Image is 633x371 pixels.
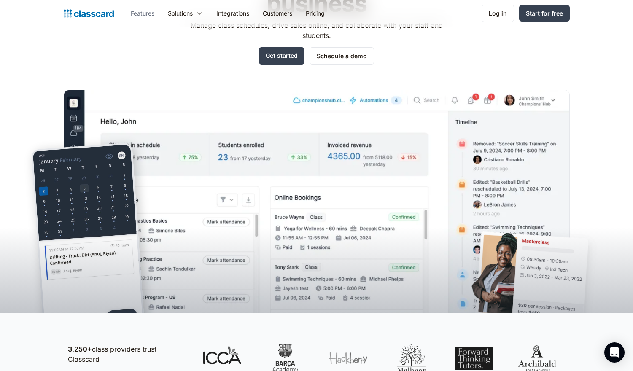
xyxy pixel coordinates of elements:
[183,20,450,40] p: Manage class schedules, drive sales online, and collaborate with your staff and students.
[482,5,514,22] a: Log in
[310,47,374,65] a: Schedule a demo
[259,47,304,65] a: Get started
[68,344,186,364] p: class providers trust Classcard
[210,4,256,23] a: Integrations
[124,4,161,23] a: Features
[168,9,193,18] div: Solutions
[64,8,114,19] a: Logo
[526,9,563,18] div: Start for free
[256,4,299,23] a: Customers
[604,342,625,363] div: Open Intercom Messenger
[489,9,507,18] div: Log in
[299,4,331,23] a: Pricing
[161,4,210,23] div: Solutions
[519,5,570,22] a: Start for free
[68,345,92,353] strong: 3,250+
